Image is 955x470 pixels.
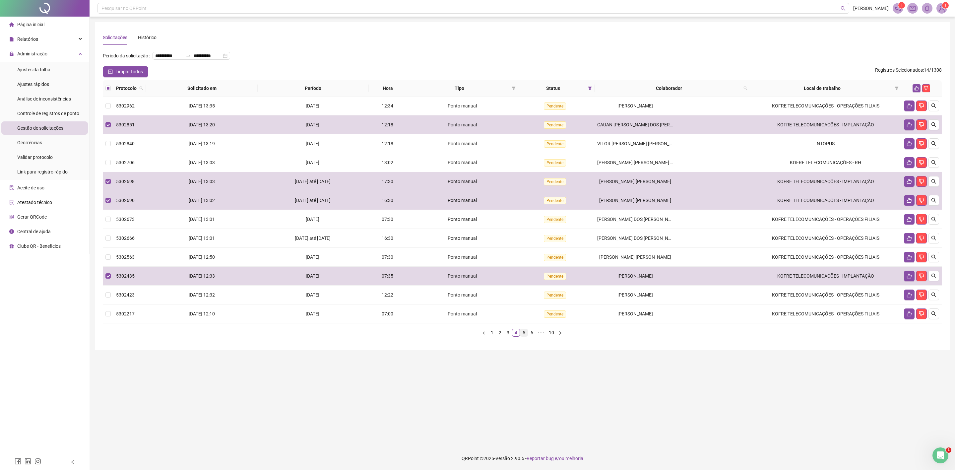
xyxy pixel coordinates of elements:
span: Pendente [544,178,566,185]
span: 1 [944,3,947,8]
span: : 14 / 1308 [875,66,942,77]
span: Relatórios [17,36,38,42]
span: [DATE] 13:20 [189,122,215,127]
span: Ponto manual [448,160,477,165]
th: Solicitado em [146,80,258,97]
span: 1 [901,3,903,8]
span: 12:18 [382,122,393,127]
span: 5302690 [116,198,135,203]
span: search [931,122,936,127]
span: search [742,83,749,93]
span: [PERSON_NAME] [PERSON_NAME] [599,179,671,184]
span: [PERSON_NAME] [PERSON_NAME] [PERSON_NAME] [597,160,706,165]
span: Colaborador [597,85,741,92]
div: Histórico [138,34,157,41]
span: Pendente [544,140,566,148]
span: 5302673 [116,217,135,222]
span: [DATE] 12:10 [189,311,215,316]
span: [PERSON_NAME] DOS [PERSON_NAME] [597,217,679,222]
td: KOFRE TELECOMUNICAÇÕES - IMPLANTAÇÃO [750,191,901,210]
span: dislike [919,235,924,241]
th: Período [258,80,369,97]
span: search [139,86,143,90]
span: 07:00 [382,311,393,316]
li: 6 [528,329,536,337]
span: Clube QR - Beneficios [17,243,61,249]
span: right [558,331,562,335]
span: [DATE] [306,160,319,165]
td: KOFRE TELECOMUNICAÇÕES - OPERAÇÕES FILIAIS [750,97,901,115]
span: dislike [919,217,924,222]
sup: Atualize o seu contato no menu Meus Dados [942,2,949,9]
span: 13:02 [382,160,393,165]
span: 12:22 [382,292,393,298]
span: dislike [919,254,924,260]
span: Aceite de uso [17,185,44,190]
span: linkedin [25,458,31,465]
li: 1 [488,329,496,337]
span: search [931,311,936,316]
span: search [931,160,936,165]
span: [PERSON_NAME] [PERSON_NAME] [599,198,671,203]
span: home [9,22,14,27]
span: [DATE] 13:02 [189,198,215,203]
td: KOFRE TELECOMUNICAÇÕES - IMPLANTAÇÃO [750,115,901,134]
span: Reportar bug e/ou melhoria [527,456,583,461]
span: solution [9,200,14,205]
td: KOFRE TELECOMUNICAÇÕES - OPERAÇÕES FILIAIS [750,286,901,304]
span: swap-right [186,53,191,58]
span: qrcode [9,215,14,219]
span: Registros Selecionados [875,67,923,73]
span: 5302435 [116,273,135,279]
button: right [556,329,564,337]
span: dislike [919,141,924,146]
span: Gestão de solicitações [17,125,63,131]
span: [DATE] [306,273,319,279]
span: Pendente [544,102,566,110]
span: Pendente [544,235,566,242]
td: KOFRE TELECOMUNICAÇÕES - OPERAÇÕES FILIAIS [750,229,901,248]
span: dislike [919,198,924,203]
span: search [743,86,747,90]
li: 4 [512,329,520,337]
span: search [841,6,846,11]
span: like [907,254,912,260]
td: KOFRE TELECOMUNICAÇÕES - RH [750,153,901,172]
span: search [931,273,936,279]
span: audit [9,185,14,190]
li: 10 [546,329,556,337]
td: KOFRE TELECOMUNICAÇÕES - IMPLANTAÇÃO [750,172,901,191]
span: Ajustes da folha [17,67,50,72]
footer: QRPoint © 2025 - 2.90.5 - [90,447,955,470]
span: Ponto manual [448,141,477,146]
span: dislike [924,86,928,91]
iframe: Intercom live chat [932,447,948,463]
span: Limpar todos [115,68,143,75]
span: [DATE] até [DATE] [295,235,331,241]
span: Link para registro rápido [17,169,68,174]
span: like [907,217,912,222]
a: 2 [496,329,504,336]
span: search [138,83,145,93]
span: facebook [15,458,21,465]
span: Ponto manual [448,311,477,316]
span: Ponto manual [448,292,477,298]
span: dislike [919,103,924,108]
span: [DATE] 13:01 [189,235,215,241]
span: Ponto manual [448,217,477,222]
span: 5302698 [116,179,135,184]
span: Protocolo [116,85,137,92]
span: 5302706 [116,160,135,165]
span: Validar protocolo [17,155,53,160]
span: [DATE] 13:03 [189,179,215,184]
span: search [931,217,936,222]
span: [PERSON_NAME] [PERSON_NAME] [599,254,671,260]
span: CAUAN [PERSON_NAME] DOS [PERSON_NAME] [597,122,695,127]
span: Administração [17,51,47,56]
td: KOFRE TELECOMUNICAÇÕES - OPERAÇÕES FILIAIS [750,210,901,229]
span: Ponto manual [448,198,477,203]
span: like [907,292,912,298]
span: Atestado técnico [17,200,52,205]
span: 07:35 [382,273,393,279]
span: [DATE] [306,217,319,222]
